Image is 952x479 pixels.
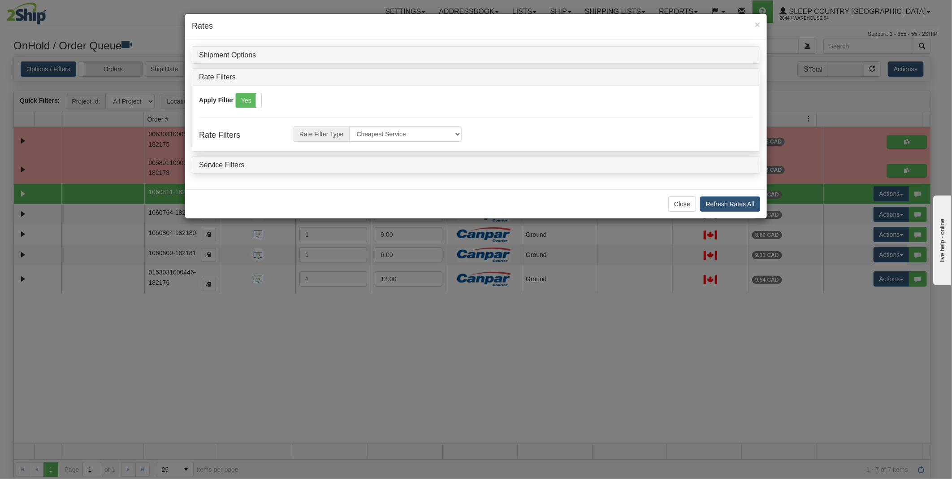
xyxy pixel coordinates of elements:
label: Yes [236,93,261,108]
button: Close [668,196,696,212]
button: Close [755,20,760,29]
a: Rate Filters [199,73,236,81]
label: Apply Filter [199,96,234,105]
h4: Rate Filters [199,131,280,140]
button: Refresh Rates All [700,196,760,212]
a: Shipment Options [199,51,256,59]
h4: Rates [192,21,760,32]
a: Service Filters [199,161,244,169]
div: live help - online [7,8,83,14]
span: × [755,19,760,30]
iframe: chat widget [931,194,951,285]
span: Rate Filter Type [294,126,349,142]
